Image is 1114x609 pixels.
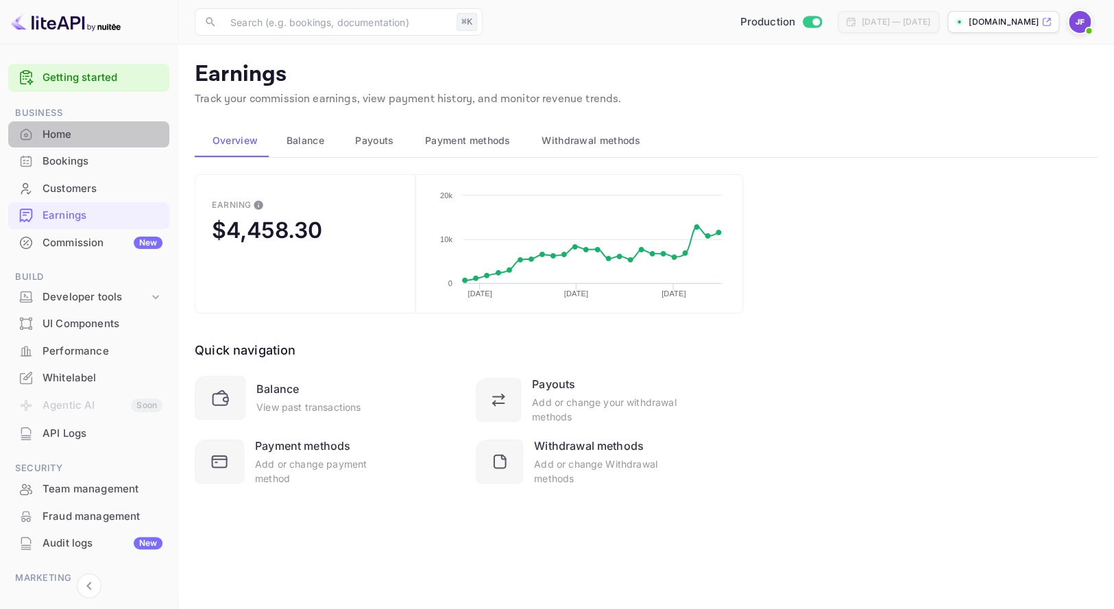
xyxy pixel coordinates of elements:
[256,400,361,414] div: View past transactions
[8,338,169,363] a: Performance
[43,127,162,143] div: Home
[134,237,162,249] div: New
[8,530,169,557] div: Audit logsNew
[8,106,169,121] span: Business
[8,476,169,503] div: Team management
[8,230,169,255] a: CommissionNew
[195,174,415,313] button: EarningThis is the amount of confirmed commission that will be paid to you on the next scheduled ...
[43,70,162,86] a: Getting started
[8,311,169,337] div: UI Components
[43,509,162,525] div: Fraud management
[8,420,169,447] div: API Logs
[43,208,162,224] div: Earnings
[255,438,350,454] div: Payment methods
[440,191,453,200] text: 20k
[534,457,677,486] div: Add or change Withdrawal methods
[43,591,162,607] div: Promo codes
[43,481,162,497] div: Team management
[43,289,149,305] div: Developer tools
[542,132,640,149] span: Withdrawal methods
[8,530,169,556] a: Audit logsNew
[43,235,162,251] div: Commission
[734,14,827,30] div: Switch to Sandbox mode
[8,365,169,390] a: Whitelabel
[969,16,1039,28] p: [DOMAIN_NAME]
[468,289,492,298] text: [DATE]
[355,132,393,149] span: Payouts
[1069,11,1091,33] img: Jenny Frimer
[440,235,453,243] text: 10k
[43,426,162,442] div: API Logs
[740,14,795,30] span: Production
[8,461,169,476] span: Security
[534,438,644,454] div: Withdrawal methods
[287,132,324,149] span: Balance
[8,64,169,92] div: Getting started
[77,573,101,598] button: Collapse navigation
[134,537,162,549] div: New
[8,365,169,392] div: Whitelabel
[532,395,677,424] div: Add or change your withdrawal methods
[8,121,169,147] a: Home
[43,316,162,332] div: UI Components
[425,132,511,149] span: Payment methods
[195,61,1098,88] p: Earnings
[8,311,169,336] a: UI Components
[8,202,169,228] a: Earnings
[43,181,162,197] div: Customers
[662,289,686,298] text: [DATE]
[43,536,162,551] div: Audit logs
[8,571,169,586] span: Marketing
[8,503,169,529] a: Fraud management
[8,230,169,256] div: CommissionNew
[8,121,169,148] div: Home
[8,476,169,501] a: Team management
[8,176,169,202] div: Customers
[222,8,451,36] input: Search (e.g. bookings, documentation)
[212,200,251,210] div: Earning
[195,91,1098,108] p: Track your commission earnings, view payment history, and monitor revenue trends.
[247,194,269,216] button: This is the amount of confirmed commission that will be paid to you on the next scheduled deposit
[43,370,162,386] div: Whitelabel
[532,376,575,392] div: Payouts
[8,148,169,174] a: Bookings
[8,338,169,365] div: Performance
[8,285,169,309] div: Developer tools
[8,202,169,229] div: Earnings
[8,148,169,175] div: Bookings
[213,132,258,149] span: Overview
[8,176,169,201] a: Customers
[11,11,121,33] img: LiteAPI logo
[8,420,169,446] a: API Logs
[43,154,162,169] div: Bookings
[457,13,477,31] div: ⌘K
[195,124,1098,157] div: scrollable auto tabs example
[448,279,452,287] text: 0
[862,16,930,28] div: [DATE] — [DATE]
[255,457,396,486] div: Add or change payment method
[256,381,299,397] div: Balance
[8,270,169,285] span: Build
[212,217,322,243] div: $4,458.30
[195,341,295,359] div: Quick navigation
[43,344,162,359] div: Performance
[564,289,588,298] text: [DATE]
[8,503,169,530] div: Fraud management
